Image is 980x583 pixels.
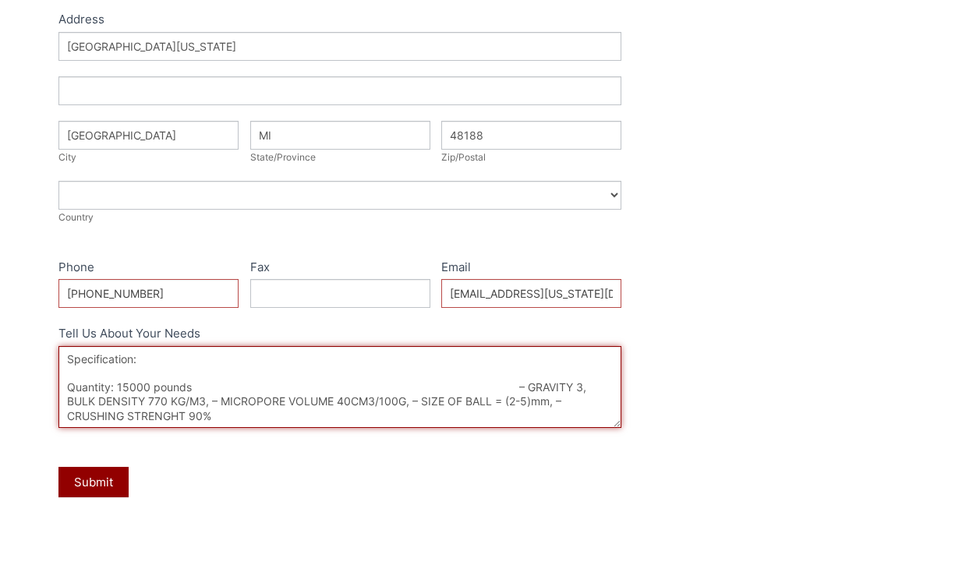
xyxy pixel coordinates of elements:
[58,257,239,280] label: Phone
[58,9,621,32] div: Address
[441,150,621,165] div: Zip/Postal
[441,257,621,280] label: Email
[58,323,621,346] label: Tell Us About Your Needs
[58,467,129,497] button: Submit
[250,150,430,165] div: State/Province
[58,210,621,225] div: Country
[250,257,430,280] label: Fax
[58,150,239,165] div: City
